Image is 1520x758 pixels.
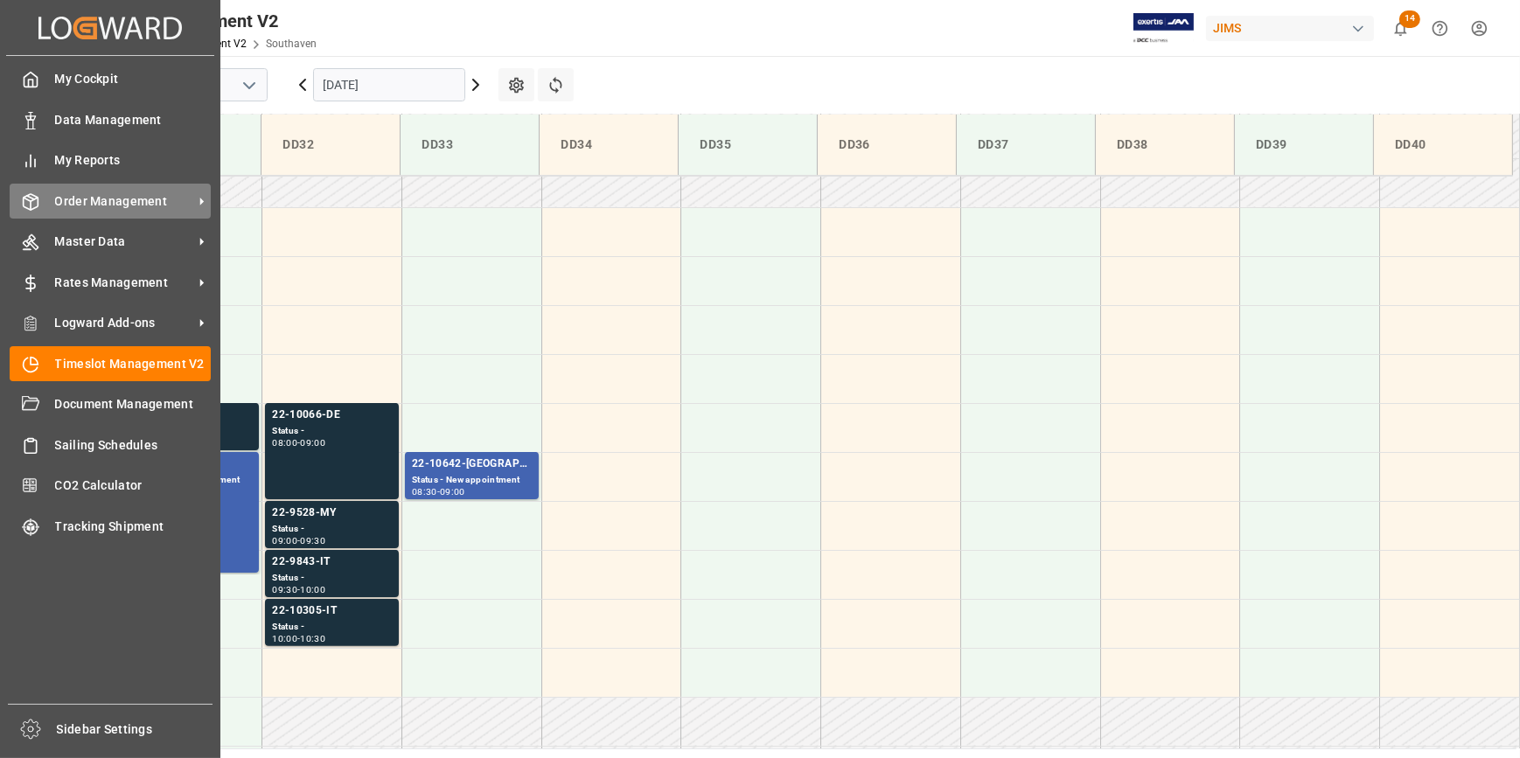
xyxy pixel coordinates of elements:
span: Data Management [55,111,212,129]
div: 22-9528-MY [272,504,392,522]
div: 22-10642-[GEOGRAPHIC_DATA] [412,455,532,473]
a: Data Management [10,102,211,136]
span: 14 [1399,10,1420,28]
span: Sailing Schedules [55,436,212,455]
div: 10:00 [300,586,325,594]
span: Logward Add-ons [55,314,193,332]
input: DD-MM-YYYY [313,68,465,101]
button: Help Center [1420,9,1460,48]
span: Document Management [55,395,212,414]
div: DD32 [275,129,386,161]
span: Tracking Shipment [55,518,212,536]
span: Timeslot Management V2 [55,355,212,373]
div: 22-9843-IT [272,553,392,571]
button: show 14 new notifications [1381,9,1420,48]
div: - [297,586,300,594]
div: - [297,439,300,447]
div: - [297,537,300,545]
span: Rates Management [55,274,193,292]
div: DD33 [415,129,525,161]
div: Status - [272,571,392,586]
div: DD39 [1249,129,1359,161]
button: JIMS [1206,11,1381,45]
div: DD38 [1110,129,1220,161]
div: 10:30 [300,635,325,643]
div: - [437,488,440,496]
div: Status - [272,522,392,537]
div: DD37 [971,129,1081,161]
div: DD36 [832,129,942,161]
a: Tracking Shipment [10,509,211,543]
a: My Reports [10,143,211,177]
span: My Cockpit [55,70,212,88]
div: Status - [272,620,392,635]
div: 09:00 [272,537,297,545]
button: open menu [235,72,261,99]
img: Exertis%20JAM%20-%20Email%20Logo.jpg_1722504956.jpg [1133,13,1194,44]
a: Document Management [10,387,211,421]
div: 08:30 [412,488,437,496]
div: Status - [272,424,392,439]
a: Timeslot Management V2 [10,346,211,380]
div: DD35 [693,129,803,161]
div: JIMS [1206,16,1374,41]
a: CO2 Calculator [10,469,211,503]
div: 09:00 [300,439,325,447]
span: CO2 Calculator [55,476,212,495]
a: My Cockpit [10,62,211,96]
div: DD34 [554,129,664,161]
div: - [297,635,300,643]
a: Sailing Schedules [10,428,211,462]
div: 22-10305-IT [272,602,392,620]
div: DD40 [1388,129,1498,161]
div: 09:00 [440,488,465,496]
div: Status - New appointment [412,473,532,488]
div: 22-10066-DE [272,407,392,424]
div: 09:30 [300,537,325,545]
div: 10:00 [272,635,297,643]
div: 08:00 [272,439,297,447]
div: 09:30 [272,586,297,594]
span: Sidebar Settings [57,720,213,739]
span: Master Data [55,233,193,251]
span: Order Management [55,192,193,211]
span: My Reports [55,151,212,170]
